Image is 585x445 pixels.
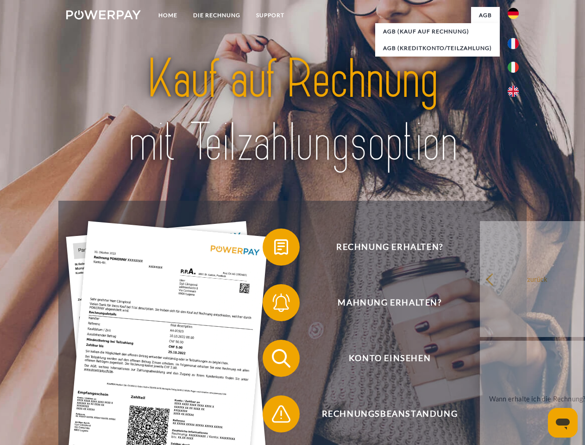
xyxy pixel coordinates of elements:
img: qb_warning.svg [270,402,293,426]
span: Rechnungsbeanstandung [276,395,503,432]
a: Home [151,7,185,24]
iframe: Schaltfläche zum Öffnen des Messaging-Fensters [548,408,578,438]
span: Konto einsehen [276,340,503,377]
span: Mahnung erhalten? [276,284,503,321]
a: AGB (Kauf auf Rechnung) [375,23,500,40]
img: title-powerpay_de.svg [88,44,497,178]
img: en [508,86,519,97]
img: it [508,62,519,73]
img: qb_search.svg [270,347,293,370]
button: Konto einsehen [263,340,503,377]
button: Mahnung erhalten? [263,284,503,321]
span: Rechnung erhalten? [276,229,503,266]
button: Rechnung erhalten? [263,229,503,266]
img: qb_bell.svg [270,291,293,314]
img: de [508,8,519,19]
a: AGB (Kreditkonto/Teilzahlung) [375,40,500,57]
a: agb [471,7,500,24]
a: SUPPORT [248,7,292,24]
a: DIE RECHNUNG [185,7,248,24]
img: fr [508,38,519,49]
img: qb_bill.svg [270,235,293,259]
button: Rechnungsbeanstandung [263,395,503,432]
img: logo-powerpay-white.svg [66,10,141,19]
